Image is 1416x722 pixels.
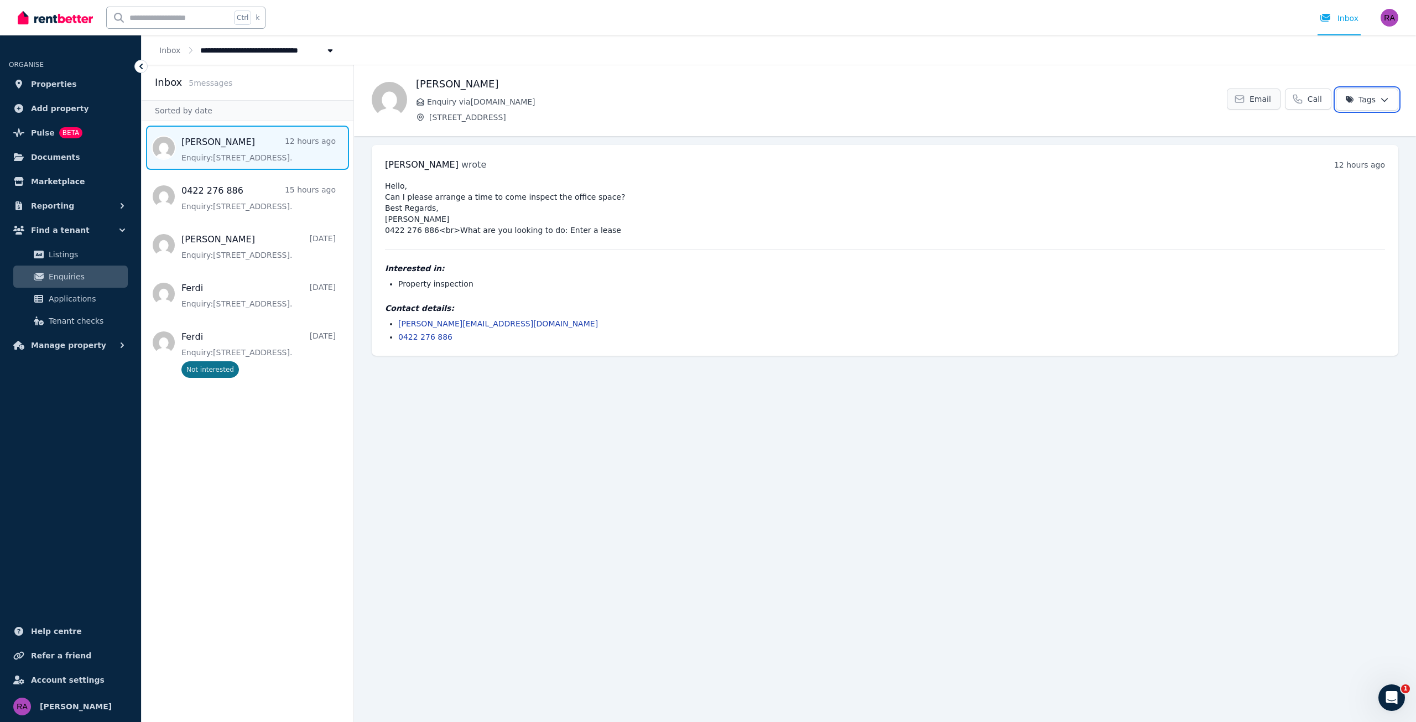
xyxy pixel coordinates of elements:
[9,146,132,168] a: Documents
[31,224,90,237] span: Find a tenant
[9,620,132,642] a: Help centre
[31,150,80,164] span: Documents
[59,127,82,138] span: BETA
[385,180,1385,236] pre: Hello, Can I please arrange a time to come inspect the office space? Best Regards, [PERSON_NAME] ...
[1378,684,1405,711] iframe: Intercom live chat
[429,112,1227,123] span: [STREET_ADDRESS]
[13,698,31,715] img: Rosa Acland
[142,35,353,65] nav: Breadcrumb
[1401,684,1410,693] span: 1
[416,76,1227,92] h1: [PERSON_NAME]
[1308,94,1322,105] span: Call
[31,339,106,352] span: Manage property
[1336,89,1398,111] button: Tags
[181,282,336,309] a: Ferdi[DATE]Enquiry:[STREET_ADDRESS].
[159,46,180,55] a: Inbox
[31,102,89,115] span: Add property
[31,199,74,212] span: Reporting
[461,159,486,170] span: wrote
[181,233,336,261] a: [PERSON_NAME][DATE]Enquiry:[STREET_ADDRESS].
[1227,89,1280,110] a: Email
[31,175,85,188] span: Marketplace
[1334,160,1385,169] time: 12 hours ago
[31,625,82,638] span: Help centre
[40,700,112,713] span: [PERSON_NAME]
[9,61,44,69] span: ORGANISE
[155,75,182,90] h2: Inbox
[427,96,1227,107] span: Enquiry via [DOMAIN_NAME]
[9,73,132,95] a: Properties
[1250,94,1271,105] span: Email
[31,673,105,687] span: Account settings
[1345,94,1376,105] span: Tags
[49,314,123,328] span: Tenant checks
[256,13,259,22] span: k
[31,649,91,662] span: Refer a friend
[31,77,77,91] span: Properties
[398,278,1385,289] li: Property inspection
[49,248,123,261] span: Listings
[13,243,128,266] a: Listings
[9,645,132,667] a: Refer a friend
[18,9,93,26] img: RentBetter
[189,79,232,87] span: 5 message s
[9,334,132,356] button: Manage property
[181,184,336,212] a: 0422 276 88615 hours agoEnquiry:[STREET_ADDRESS].
[49,270,123,283] span: Enquiries
[385,159,459,170] span: [PERSON_NAME]
[234,11,251,25] span: Ctrl
[398,319,598,328] a: [PERSON_NAME][EMAIL_ADDRESS][DOMAIN_NAME]
[142,100,353,121] div: Sorted by date
[9,669,132,691] a: Account settings
[181,136,336,163] a: [PERSON_NAME]12 hours agoEnquiry:[STREET_ADDRESS].
[1381,9,1398,27] img: Rosa Acland
[13,266,128,288] a: Enquiries
[385,303,1385,314] h4: Contact details:
[142,121,353,389] nav: Message list
[1320,13,1358,24] div: Inbox
[9,170,132,193] a: Marketplace
[31,126,55,139] span: Pulse
[9,97,132,120] a: Add property
[398,333,452,341] a: 0422 276 886
[1285,89,1331,110] a: Call
[9,219,132,241] button: Find a tenant
[9,195,132,217] button: Reporting
[372,82,407,117] img: Dannielle White
[181,330,336,378] a: Ferdi[DATE]Enquiry:[STREET_ADDRESS].Not interested
[9,122,132,144] a: PulseBETA
[385,263,1385,274] h4: Interested in:
[13,288,128,310] a: Applications
[49,292,123,305] span: Applications
[13,310,128,332] a: Tenant checks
